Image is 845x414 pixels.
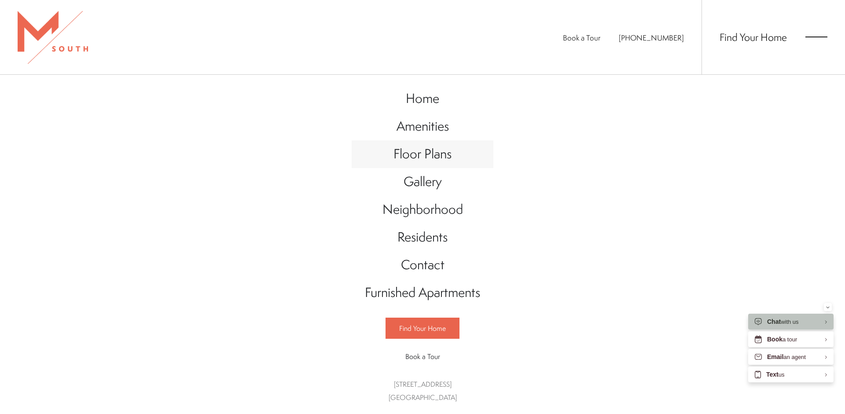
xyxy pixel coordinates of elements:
[405,352,440,361] span: Book a Tour
[406,89,439,107] span: Home
[352,279,493,307] a: Go to Furnished Apartments (opens in a new tab)
[352,140,493,168] a: Go to Floor Plans
[352,223,493,251] a: Go to Residents
[399,323,446,333] span: Find Your Home
[18,11,88,64] img: MSouth
[404,172,442,191] span: Gallery
[720,30,787,44] a: Find Your Home
[386,346,459,366] a: Book a Tour
[563,33,600,43] a: Book a Tour
[365,283,480,301] span: Furnished Apartments
[397,117,449,135] span: Amenities
[352,196,493,223] a: Go to Neighborhood
[805,33,827,41] button: Open Menu
[352,113,493,140] a: Go to Amenities
[397,228,448,246] span: Residents
[352,168,493,196] a: Go to Gallery
[389,379,457,402] a: Get Directions to 5110 South Manhattan Avenue Tampa, FL 33611
[352,85,493,113] a: Go to Home
[393,145,452,163] span: Floor Plans
[386,318,459,339] a: Find Your Home
[352,251,493,279] a: Go to Contact
[352,76,493,413] div: Main
[619,33,684,43] a: Call Us at 813-570-8014
[619,33,684,43] span: [PHONE_NUMBER]
[401,256,445,274] span: Contact
[382,200,463,218] span: Neighborhood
